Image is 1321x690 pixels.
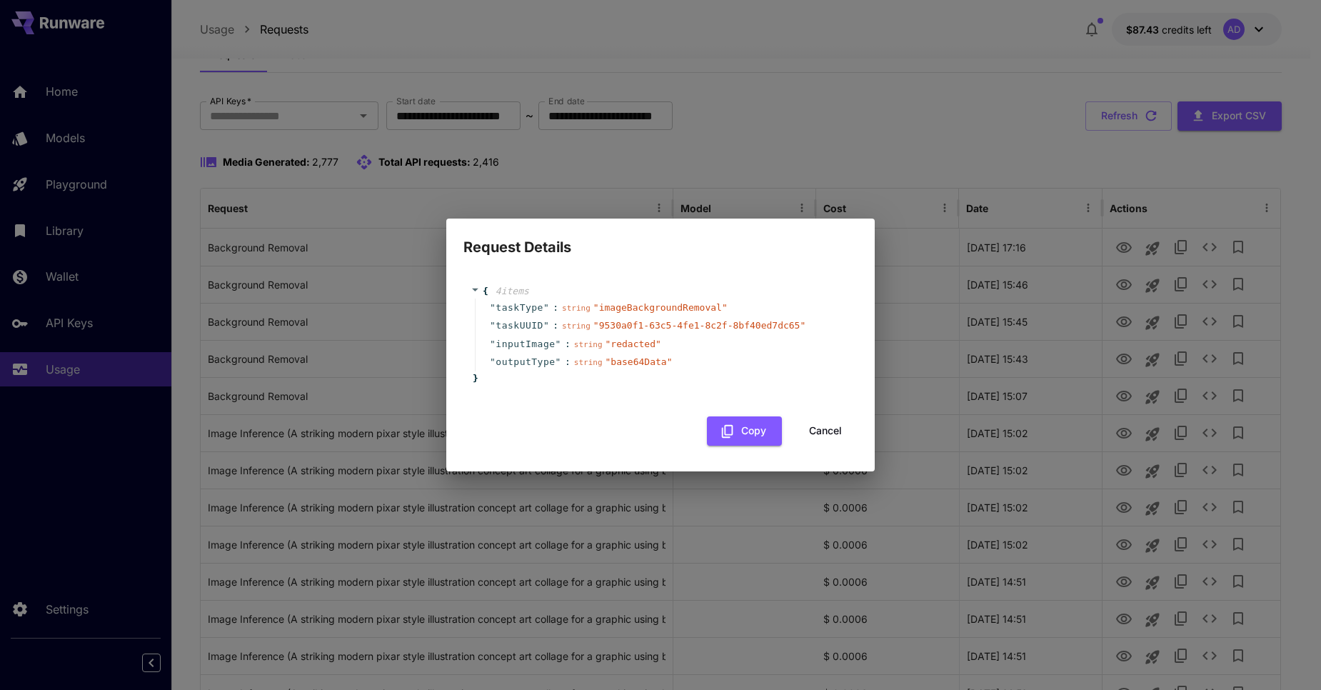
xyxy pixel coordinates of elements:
[562,321,591,331] span: string
[483,284,488,299] span: {
[556,339,561,349] span: "
[490,302,496,313] span: "
[574,340,603,349] span: string
[496,319,543,333] span: taskUUID
[543,302,549,313] span: "
[446,219,875,259] h2: Request Details
[793,416,858,446] button: Cancel
[496,286,529,296] span: 4 item s
[553,301,558,315] span: :
[490,356,496,367] span: "
[593,302,728,313] span: " imageBackgroundRemoval "
[471,371,478,386] span: }
[707,416,782,446] button: Copy
[565,355,571,369] span: :
[496,337,555,351] span: inputImage
[606,339,661,349] span: " redacted "
[565,337,571,351] span: :
[543,320,549,331] span: "
[496,355,555,369] span: outputType
[553,319,558,333] span: :
[556,356,561,367] span: "
[490,339,496,349] span: "
[490,320,496,331] span: "
[574,358,603,367] span: string
[606,356,673,367] span: " base64Data "
[562,304,591,313] span: string
[496,301,543,315] span: taskType
[593,320,805,331] span: " 9530a0f1-63c5-4fe1-8c2f-8bf40ed7dc65 "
